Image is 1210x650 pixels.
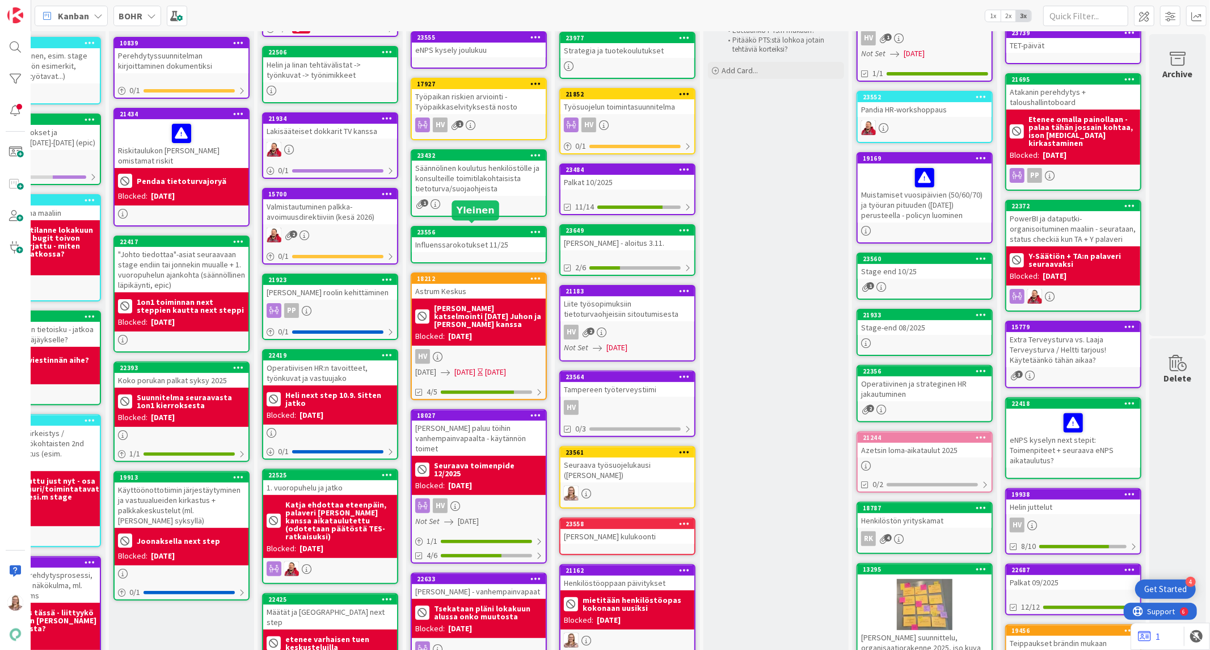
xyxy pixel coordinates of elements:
[433,118,448,132] div: HV
[564,325,579,339] div: HV
[858,366,992,376] div: 22356
[1006,332,1140,367] div: Extra Terveysturva vs. Laaja Terveysturva / Heltti tarjous! Käytetäänkö tähän aikaa?
[1006,500,1140,514] div: Helin juttelut
[560,400,694,415] div: HV
[863,311,992,319] div: 21933
[560,565,694,576] div: 21162
[863,93,992,101] div: 23552
[858,254,992,279] div: 23560Stage end 10/25
[278,326,289,338] span: 0 / 1
[433,498,448,513] div: HV
[115,237,248,247] div: 22417
[1006,399,1140,468] div: 22418eNPS kyselyn next stepit: Toimenpiteet + seuraava eNPS aikataulutus?
[415,330,445,342] div: Blocked:
[427,386,437,398] span: 4/5
[263,350,397,385] div: 22419Operatiivisen HR:n tavoitteet, työnkuvat ja vastuujako
[575,201,594,213] span: 11/14
[263,228,397,242] div: JS
[560,447,694,483] div: 23561Seuraava työsuojelukausi ([PERSON_NAME])
[268,471,397,479] div: 22525
[263,47,397,82] div: 22506Helin ja Iinan tehtävälistat -> työnkuvat -> työnimikkeet
[872,479,883,490] span: 0/2
[1186,577,1196,587] div: 4
[1011,490,1140,498] div: 19938
[1006,565,1140,590] div: 22687Palkat 09/2025
[560,165,694,190] div: 23484Palkat 10/2025
[115,585,248,599] div: 0/1
[858,503,992,528] div: 18787Henkilöstön yrityskamat
[863,255,992,263] div: 23560
[560,165,694,175] div: 23484
[560,99,694,114] div: Työsuojelun toimintasuunnitelma
[412,227,546,252] div: 23556Influenssarokotukset 11/25
[118,316,147,328] div: Blocked:
[1028,115,1137,147] b: Etenee omalla painollaan - palaa tähän jossain kohtaa, ison [MEDICAL_DATA] kirkastaminen
[1006,289,1140,304] div: JS
[863,154,992,162] div: 19169
[1006,322,1140,332] div: 15779
[1043,6,1128,26] input: Quick Filter...
[560,296,694,321] div: Liite työsopimuksiin tietoturvaohjeisiin sitoutumisesta
[263,480,397,495] div: 1. vuoropuhelu ja jatko
[560,286,694,321] div: 21183Liite työsopimuksiin tietoturvaohjeisiin sitoutumisesta
[560,225,694,236] div: 23649
[1011,202,1140,210] div: 22372
[457,205,495,216] h5: Yleinen
[412,43,546,57] div: eNPS kysely joulukuu
[268,276,397,284] div: 21923
[137,393,245,409] b: Suunnitelma seuraavasta 1on1 kierroksesta
[858,366,992,401] div: 22356Operatiivinen ja strateginen HR jakautuminen
[412,150,546,161] div: 23432
[1006,409,1140,468] div: eNPS kyselyn next stepit: Toimenpiteet + seuraava eNPS aikataulutus?
[560,43,694,58] div: Strategia ja tuotekoulutukset
[560,225,694,250] div: 23649[PERSON_NAME] - aloitus 3.11.
[263,275,397,300] div: 21923[PERSON_NAME] roolin kehittäminen
[115,48,248,73] div: Perehdytyssuunnitelman kirjoittaminen dokumentiksi
[24,2,52,15] span: Support
[412,161,546,196] div: Säännölinen koulutus henkilöstölle ja konsulteille toimitilakohtaisista tietoturva/suojaohjeista
[268,351,397,359] div: 22419
[115,109,248,119] div: 21434
[858,92,992,117] div: 23552Pandia HR-workshoppaus
[417,33,546,41] div: 23555
[564,633,579,648] img: IH
[1010,149,1039,161] div: Blocked:
[858,443,992,458] div: Azetsin loma-aikataulut 2025
[861,48,886,58] i: Not Set
[120,473,248,481] div: 19913
[1011,323,1140,331] div: 15779
[268,115,397,123] div: 21934
[1006,38,1140,53] div: TET-päivät
[1027,289,1042,304] img: JS
[448,330,472,342] div: [DATE]
[151,316,175,328] div: [DATE]
[575,262,586,274] span: 2/6
[1001,10,1016,22] span: 2x
[284,303,299,318] div: PP
[581,118,596,132] div: HV
[278,165,289,177] span: 0 / 1
[1006,518,1140,532] div: HV
[115,472,248,528] div: 19913Käyttöönottotiimin järjestäytyminen ja vastuualueiden kirkastus + palkkakeskustelut (ml. [PE...
[417,412,546,420] div: 18027
[263,275,397,285] div: 21923
[7,7,23,23] img: Visit kanbanzone.com
[858,163,992,223] div: Muistamiset vuosipäivien (50/60/70) ja työuran pituuden ([DATE]) perusteella - policyn luominen
[575,423,586,435] span: 0/3
[722,36,842,54] li: Pitääkö PTS:stä lohkoa jotain tehtäviä korteiksi?
[867,405,874,412] span: 2
[267,228,281,242] img: JS
[1028,252,1137,268] b: Y-Säätiön + TA:n palaveri seuraavaksi
[858,92,992,102] div: 23552
[263,114,397,124] div: 21934
[120,238,248,246] div: 22417
[587,328,595,335] span: 2
[560,372,694,397] div: 23564Tampereen työterveystiimi
[412,410,546,456] div: 18027[PERSON_NAME] paluu töihin vanhempainvapaalta - käytännön toimet
[115,109,248,168] div: 21434Riskitaulukon [PERSON_NAME] omistamat riskit
[1011,29,1140,37] div: 23739
[858,153,992,223] div: 19169Muistamiset vuosipäivien (50/60/70) ja työuran pituuden ([DATE]) perusteella - policyn luominen
[412,574,546,599] div: 22633[PERSON_NAME] - vanhempainvapaat
[1164,371,1192,385] div: Delete
[115,363,248,373] div: 22393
